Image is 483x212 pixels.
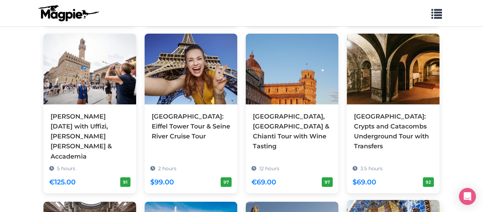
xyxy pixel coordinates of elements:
a: [GEOGRAPHIC_DATA]: Crypts and Catacombs Underground Tour with Transfers 3.5 hours $69.00 92 [347,34,440,183]
img: Florence in One Day with Uffizi, Michelangelo's David & Accademia [43,34,136,104]
div: 92 [423,177,434,187]
div: [GEOGRAPHIC_DATA], [GEOGRAPHIC_DATA] & Chianti Tour with Wine Tasting [253,111,331,151]
img: Paris: Eiffel Tower Tour & Seine River Cruise Tour [145,34,237,104]
div: [GEOGRAPHIC_DATA]: Eiffel Tower Tour & Seine River Cruise Tour [152,111,230,141]
div: €125.00 [49,177,76,188]
div: $99.00 [150,177,174,188]
div: 97 [221,177,232,187]
a: [GEOGRAPHIC_DATA], [GEOGRAPHIC_DATA] & Chianti Tour with Wine Tasting 12 hours €69.00 97 [246,34,338,183]
img: Siena, San Gimignano & Chianti Tour with Wine Tasting [246,34,338,104]
div: Open Intercom Messenger [459,188,476,205]
img: Rome: Crypts and Catacombs Underground Tour with Transfers [347,34,440,104]
div: 97 [322,177,333,187]
div: [GEOGRAPHIC_DATA]: Crypts and Catacombs Underground Tour with Transfers [354,111,432,151]
span: 2 hours [158,165,176,172]
a: [PERSON_NAME] [DATE] with Uffizi, [PERSON_NAME] [PERSON_NAME] & Accademia 5 hours €125.00 91 [43,34,136,193]
span: 5 hours [57,165,75,172]
span: 3.5 hours [360,165,383,172]
div: $69.00 [353,177,376,188]
div: 91 [120,177,130,187]
a: [GEOGRAPHIC_DATA]: Eiffel Tower Tour & Seine River Cruise Tour 2 hours $99.00 97 [145,34,237,173]
div: [PERSON_NAME] [DATE] with Uffizi, [PERSON_NAME] [PERSON_NAME] & Accademia [51,111,129,161]
div: €69.00 [251,177,276,188]
span: 12 hours [259,165,279,172]
img: logo-ab69f6fb50320c5b225c76a69d11143b.png [36,5,100,22]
